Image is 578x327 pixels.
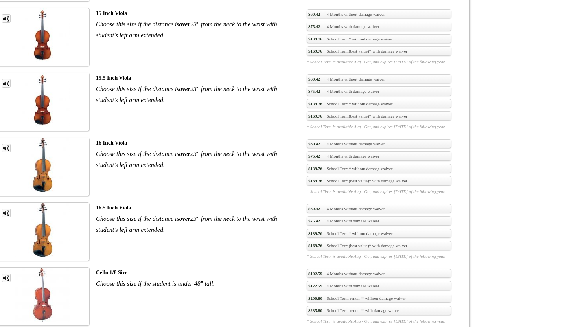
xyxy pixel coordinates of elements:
[308,165,322,172] span: $139.76
[308,23,320,29] span: $75.42
[179,215,190,222] strong: over
[96,21,277,39] em: Choose this size if the distance is 23" from the neck to the wrist with student's left arm extended.
[307,22,451,31] a: $75.424 Months with damage waiver
[307,216,451,226] a: $75.424 Months with damage waiver
[308,141,320,147] span: $60.42
[307,253,451,259] em: * School Term is available Aug - Oct, and expires [DATE] of the following year.
[307,176,451,186] a: $169.76School Term(best value)* with damage waiver
[2,274,11,282] a: MP3 Clip
[307,111,451,121] a: $169.76School Term(best value)* with damage waiver
[308,101,322,107] span: $139.76
[307,59,451,65] em: * School Term is available Aug - Oct, and expires [DATE] of the following year.
[308,283,322,289] span: $122.59
[307,46,451,56] a: $169.76School Term(best value)* with damage waiver
[2,14,11,23] a: MP3 Clip
[15,203,70,257] img: th_1fc34dab4bdaff02a3697e89cb8f30dd_1340460909Viola16.5.jpg
[308,153,320,159] span: $75.42
[307,318,451,324] em: * School Term is available Aug - Oct, and expires [DATE] of the following year.
[308,36,322,42] span: $139.76
[308,88,320,94] span: $75.42
[96,73,295,84] div: 15.5 Inch Viola
[308,178,322,184] span: $169.76
[96,86,277,103] em: Choose this size if the distance is 23" from the neck to the wrist with student's left arm extended.
[2,209,11,217] a: MP3 Clip
[308,48,322,54] span: $169.76
[308,218,320,224] span: $75.42
[307,139,451,149] a: $60.424 Months without damage waiver
[15,138,70,192] img: th_1fc34dab4bdaff02a3697e89cb8f30dd_1340460947Viola16.5.jpg
[96,215,277,233] em: Choose this size if the distance is 23" from the neck to the wrist with student's left arm extended.
[307,229,451,238] a: $139.76School Term* without damage waiver
[308,76,320,82] span: $60.42
[308,206,320,212] span: $60.42
[307,188,451,195] em: * School Term is available Aug - Oct, and expires [DATE] of the following year.
[96,8,295,19] div: 15 Inch Viola
[179,86,190,92] strong: over
[96,138,295,149] div: 16 Inch Viola
[96,202,295,213] div: 16.5 Inch Viola
[96,280,215,287] em: Choose this size if the student is under 48" tall.
[307,204,451,213] a: $60.424 Months without damage waiver
[307,164,451,173] a: $139.76School Term* without damage waiver
[96,151,277,168] em: Choose this size if the distance is 23" from the neck to the wrist with student's left arm extended.
[307,151,451,161] a: $75.424 Months with damage waiver
[179,21,190,28] strong: over
[308,242,322,249] span: $169.76
[15,8,70,62] img: th_1fc34dab4bdaff02a3697e89cb8f30dd_1340378581Viola15.JPG
[307,294,451,303] a: $200.80School Term rental** without damage waiver
[308,307,322,314] span: $235.80
[308,230,322,237] span: $139.76
[307,269,451,278] a: $102.594 Months without damage waiver
[15,268,70,322] img: th_1fc34dab4bdaff02a3697e89cb8f30dd_1340461835CelloHalfSize.jpg
[307,99,451,108] a: $139.76School Term* without damage waiver
[96,267,295,278] div: Cello 1/8 Size
[308,113,322,119] span: $169.76
[307,306,451,315] a: $235.80School Term rental** with damage waiver
[179,151,190,157] strong: over
[308,270,322,277] span: $102.59
[307,86,451,96] a: $75.424 Months with damage waiver
[307,9,451,19] a: $60.424 Months without damage waiver
[307,281,451,290] a: $122.594 Months with damage waiver
[307,74,451,84] a: $60.424 Months without damage waiver
[2,144,11,152] a: MP3 Clip
[2,79,11,88] a: MP3 Clip
[307,34,451,44] a: $139.76School Term* without damage waiver
[308,11,320,17] span: $60.42
[15,73,70,127] img: th_1fc34dab4bdaff02a3697e89cb8f30dd_1340460978Viola15.JPG
[308,295,322,301] span: $200.80
[307,123,451,130] em: * School Term is available Aug - Oct, and expires [DATE] of the following year.
[307,241,451,250] a: $169.76School Term(best value)* with damage waiver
